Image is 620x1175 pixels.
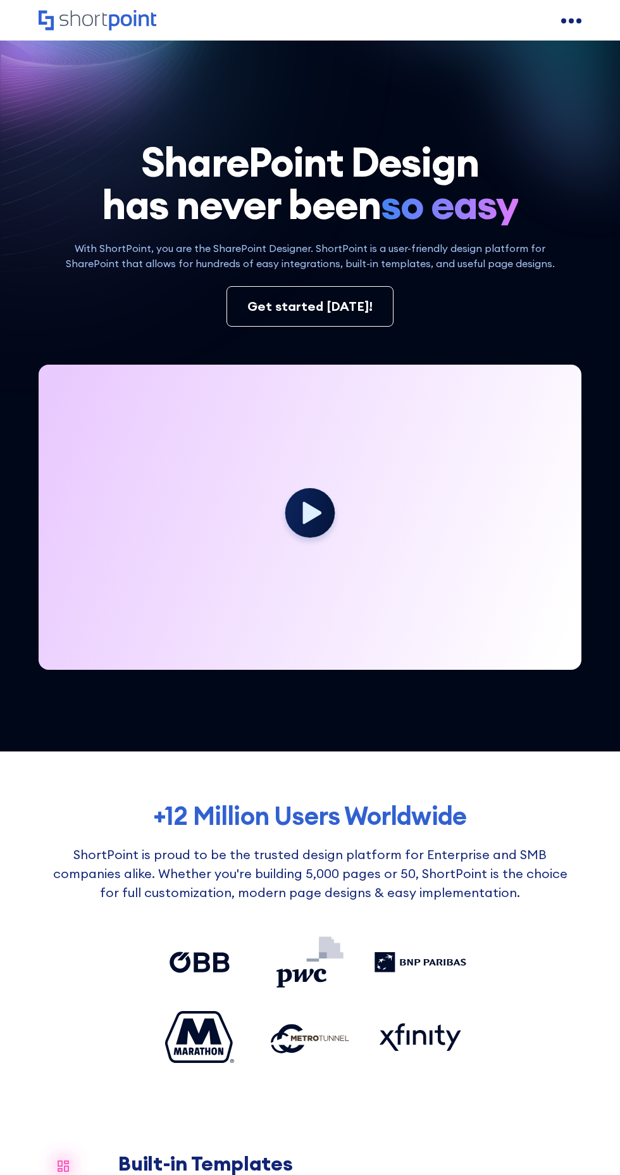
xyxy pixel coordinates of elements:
[47,845,573,902] p: ShortPoint is proud to be the trusted design platform for Enterprise and SMB companies alike. Whe...
[561,11,581,31] a: open menu
[381,183,519,225] span: so easy
[393,1029,620,1175] iframe: Chat Widget
[39,10,156,32] a: Home
[39,802,581,830] h2: +12 Million Users Worldwide
[39,141,581,225] h1: SharePoint Design has never been
[118,1152,547,1175] h2: Built-in Templates
[226,286,394,327] a: Get started [DATE]!
[247,297,373,316] div: Get started [DATE]!
[54,241,566,271] p: With ShortPoint, you are the SharePoint Designer. ShortPoint is a user-friendly design platform f...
